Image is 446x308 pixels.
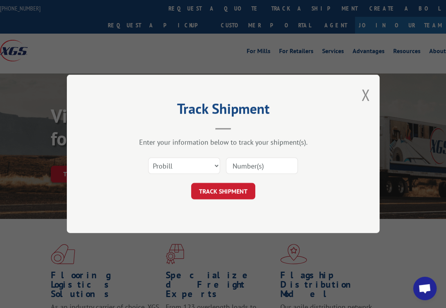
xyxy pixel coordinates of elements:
div: Open chat [413,277,437,300]
button: Close modal [361,84,370,105]
h2: Track Shipment [106,103,340,118]
button: TRACK SHIPMENT [191,183,255,200]
input: Number(s) [226,158,298,174]
div: Enter your information below to track your shipment(s). [106,138,340,147]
